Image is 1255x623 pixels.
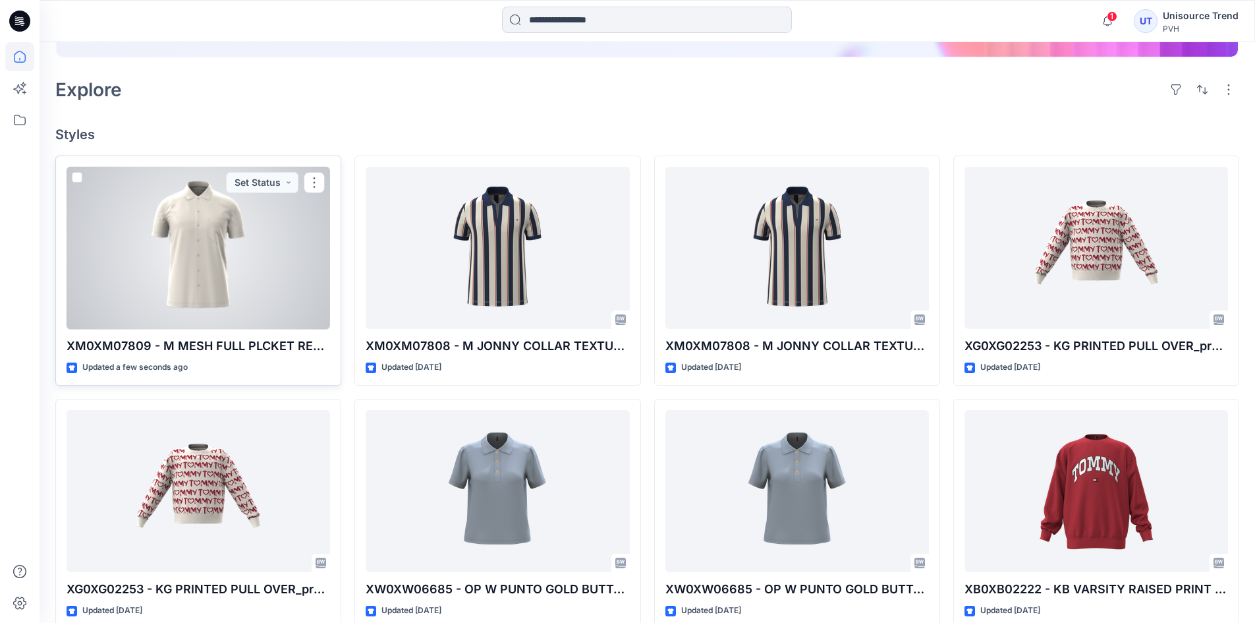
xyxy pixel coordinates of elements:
p: Updated a few seconds ago [82,361,188,374]
p: Updated [DATE] [681,604,741,618]
div: Unisource Trend [1163,8,1239,24]
p: Updated [DATE] [980,361,1040,374]
p: Updated [DATE] [82,604,142,618]
p: XM0XM07809 - M MESH FULL PLCKET REG POLO_fit [67,337,330,355]
a: XM0XM07809 - M MESH FULL PLCKET REG POLO_fit [67,167,330,330]
p: XM0XM07808 - M JONNY COLLAR TEXTURE POLO STRP_fit [366,337,629,355]
p: Updated [DATE] [980,604,1040,618]
p: Updated [DATE] [381,604,441,618]
p: XG0XG02253 - KG PRINTED PULL OVER_proto [964,337,1228,355]
a: XW0XW06685 - OP W PUNTO GOLD BUTTON POLO_3D Fit 1 [366,410,629,573]
a: XW0XW06685 - OP W PUNTO GOLD BUTTON POLO_3D Fit 1 [665,410,929,573]
p: XB0XB02222 - KB VARSITY RAISED PRINT CREW_proto [964,580,1228,599]
p: XW0XW06685 - OP W PUNTO GOLD BUTTON POLO_3D Fit 1 [366,580,629,599]
p: Updated [DATE] [681,361,741,374]
p: XG0XG02253 - KG PRINTED PULL OVER_proto [67,580,330,599]
a: XG0XG02253 - KG PRINTED PULL OVER_proto [67,410,330,573]
h4: Styles [55,127,1239,142]
p: Updated [DATE] [381,361,441,374]
div: UT [1134,9,1157,33]
a: XM0XM07808 - M JONNY COLLAR TEXTURE POLO STRP_fit [366,167,629,330]
a: XB0XB02222 - KB VARSITY RAISED PRINT CREW_proto [964,410,1228,573]
span: 1 [1107,11,1117,22]
a: XM0XM07808 - M JONNY COLLAR TEXTURE POLO STRP_fit [665,167,929,330]
div: PVH [1163,24,1239,34]
p: XW0XW06685 - OP W PUNTO GOLD BUTTON POLO_3D Fit 1 [665,580,929,599]
p: XM0XM07808 - M JONNY COLLAR TEXTURE POLO STRP_fit [665,337,929,355]
a: XG0XG02253 - KG PRINTED PULL OVER_proto [964,167,1228,330]
h2: Explore [55,79,122,100]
